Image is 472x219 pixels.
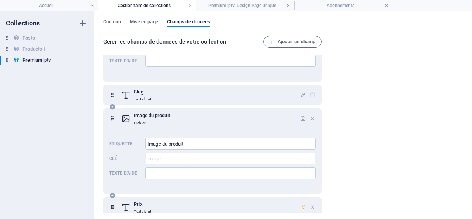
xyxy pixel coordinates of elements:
[78,19,87,28] i: Créer une nouvelle collection
[134,200,151,209] h6: Prix
[6,19,40,28] h6: Collections
[22,34,35,42] h6: Posts
[134,88,151,96] h6: Slug
[130,17,158,28] span: Mise en page
[98,1,196,10] h4: Gestionnaire de collections
[103,17,121,28] span: Contenu
[109,155,142,161] p: Un identifiant unique pour ce champ, utilisé en interne. Cet identifiant ne peut pas être modifié.
[103,37,263,46] h6: Gérer les champs de données de votre collection
[294,1,392,10] h4: Abonnements
[109,141,142,147] p: Étiquette
[134,96,151,102] p: Texte brut
[145,55,316,67] div: Texte d'aide
[109,170,142,176] p: Ce texte s'affiche sous le champ lors de l'édition d'un élément.
[145,138,316,150] div: Étiquette
[22,56,51,65] h6: Premium iptv
[270,37,315,46] span: Ajouter un champ
[109,58,142,64] p: Ce texte s'affiche sous le champ lors de l'édition d'un élément.
[167,17,211,28] span: Champs de données
[22,45,46,54] h6: Products 1
[263,36,322,48] button: Ajouter un champ
[134,209,151,215] p: Texte brut
[196,1,294,10] h4: Premium iptv: Design Page unique
[145,167,316,179] div: Texte d'aide
[134,111,170,120] h6: Image du produit
[134,120,170,126] p: Fichier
